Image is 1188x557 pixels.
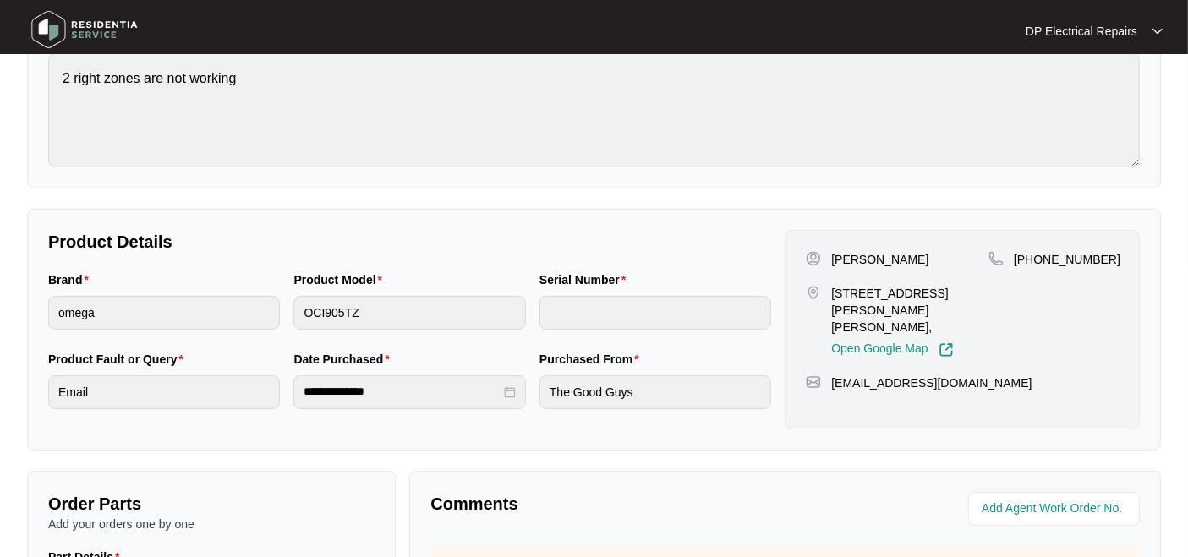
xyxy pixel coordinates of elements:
[1152,27,1163,35] img: dropdown arrow
[982,499,1130,519] input: Add Agent Work Order No.
[831,342,953,358] a: Open Google Map
[293,296,525,330] input: Product Model
[48,351,190,368] label: Product Fault or Query
[831,374,1032,391] p: [EMAIL_ADDRESS][DOMAIN_NAME]
[1026,23,1137,40] p: DP Electrical Repairs
[25,4,144,55] img: residentia service logo
[939,342,954,358] img: Link-External
[539,351,646,368] label: Purchased From
[430,492,773,516] p: Comments
[806,374,821,390] img: map-pin
[293,271,389,288] label: Product Model
[48,296,280,330] input: Brand
[988,251,1004,266] img: map-pin
[1014,251,1120,268] p: [PHONE_NUMBER]
[539,296,771,330] input: Serial Number
[831,285,988,336] p: [STREET_ADDRESS][PERSON_NAME][PERSON_NAME],
[48,230,771,254] p: Product Details
[539,375,771,409] input: Purchased From
[48,53,1140,167] textarea: 2 right zones are not working
[831,251,928,268] p: [PERSON_NAME]
[304,383,500,401] input: Date Purchased
[48,492,375,516] p: Order Parts
[293,351,396,368] label: Date Purchased
[806,285,821,300] img: map-pin
[539,271,632,288] label: Serial Number
[48,375,280,409] input: Product Fault or Query
[806,251,821,266] img: user-pin
[48,516,375,532] p: Add your orders one by one
[48,271,96,288] label: Brand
